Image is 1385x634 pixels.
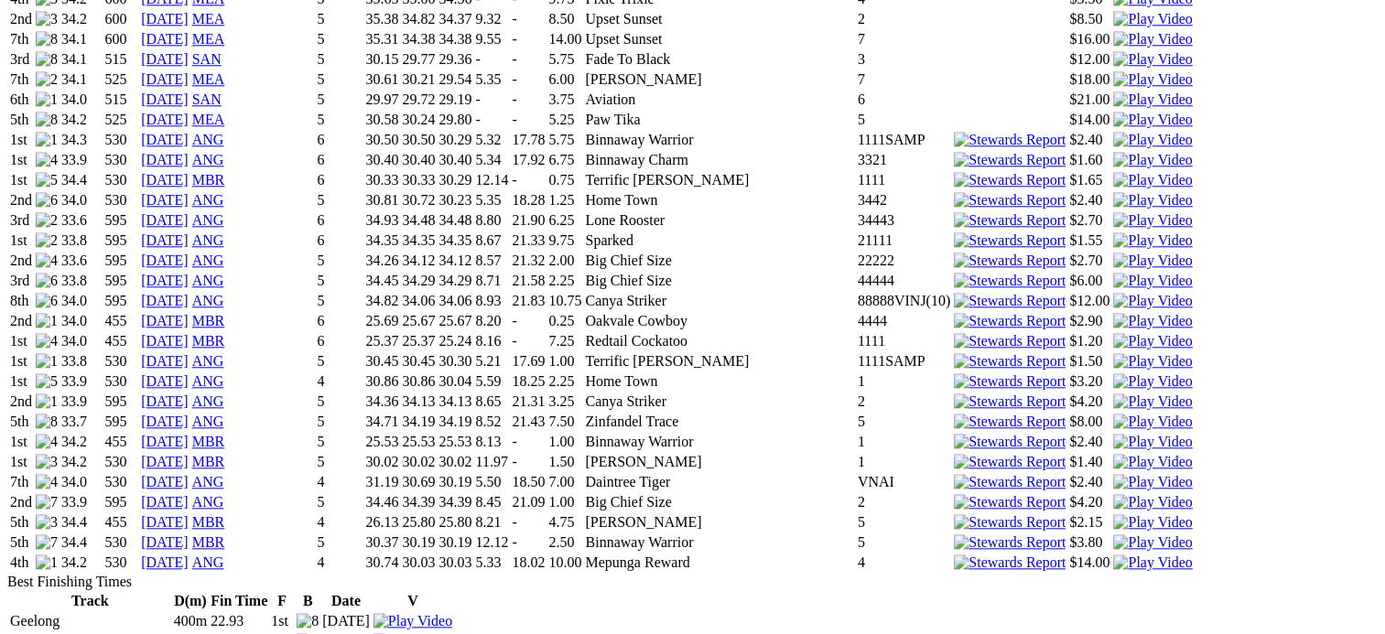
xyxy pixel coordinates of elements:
[474,70,509,89] td: 5.35
[141,172,189,188] a: [DATE]
[373,613,452,629] img: Play Video
[1113,172,1192,188] img: Play Video
[1113,333,1192,349] a: View replay
[36,514,58,531] img: 3
[364,50,399,69] td: 30.15
[141,293,189,308] a: [DATE]
[9,91,33,109] td: 6th
[857,151,951,169] td: 3321
[36,112,58,128] img: 8
[1113,373,1192,390] img: Play Video
[317,211,363,230] td: 6
[1113,31,1192,48] img: Play Video
[36,313,58,329] img: 1
[317,131,363,149] td: 6
[317,111,363,129] td: 5
[1113,152,1192,168] img: Play Video
[36,534,58,551] img: 7
[192,192,224,208] a: ANG
[1113,212,1192,228] a: View replay
[584,91,854,109] td: Aviation
[1113,554,1192,571] img: Play Video
[511,91,546,109] td: -
[954,192,1066,209] img: Stewards Report
[1113,494,1192,510] img: Play Video
[584,70,854,89] td: [PERSON_NAME]
[192,31,225,47] a: MEA
[317,10,363,28] td: 5
[317,151,363,169] td: 6
[1113,293,1192,309] img: Play Video
[511,30,546,48] td: -
[36,152,58,168] img: 4
[474,131,509,149] td: 5.32
[36,91,58,108] img: 1
[192,333,225,349] a: MBR
[511,70,546,89] td: -
[364,191,399,210] td: 30.81
[104,111,139,129] td: 525
[547,151,582,169] td: 6.75
[9,70,33,89] td: 7th
[438,131,472,149] td: 30.29
[141,253,189,268] a: [DATE]
[547,30,582,48] td: 14.00
[1113,253,1192,268] a: View replay
[1113,414,1192,429] a: View replay
[474,10,509,28] td: 9.32
[60,171,103,189] td: 34.4
[104,131,139,149] td: 530
[438,171,472,189] td: 30.29
[36,232,58,249] img: 2
[584,10,854,28] td: Upset Sunset
[584,151,854,169] td: Binnaway Charm
[954,273,1066,289] img: Stewards Report
[1113,91,1192,108] img: Play Video
[954,393,1066,410] img: Stewards Report
[36,333,58,349] img: 4
[192,132,224,147] a: ANG
[60,70,103,89] td: 34.1
[547,50,582,69] td: 5.75
[1068,151,1110,169] td: $1.60
[141,514,189,530] a: [DATE]
[192,273,224,288] a: ANG
[1113,132,1192,148] img: Play Video
[1068,191,1110,210] td: $2.40
[511,191,546,210] td: 18.28
[9,151,33,169] td: 1st
[1113,273,1192,288] a: View replay
[36,474,58,490] img: 4
[317,30,363,48] td: 5
[141,534,189,550] a: [DATE]
[1113,112,1192,128] img: Play Video
[60,211,103,230] td: 33.6
[36,11,58,27] img: 3
[1113,11,1192,27] img: Play Video
[547,191,582,210] td: 1.25
[474,91,509,109] td: -
[1113,31,1192,47] a: Watch Replay on Watchdog
[954,373,1066,390] img: Stewards Report
[192,434,225,449] a: MBR
[511,151,546,169] td: 17.92
[401,191,436,210] td: 30.72
[104,10,139,28] td: 600
[1113,212,1192,229] img: Play Video
[192,534,225,550] a: MBR
[438,70,472,89] td: 29.54
[1113,434,1192,450] img: Play Video
[1113,514,1192,530] a: View replay
[954,333,1066,349] img: Stewards Report
[141,152,189,167] a: [DATE]
[1113,393,1192,409] a: View replay
[36,454,58,470] img: 3
[401,131,436,149] td: 30.50
[438,151,472,169] td: 30.40
[474,151,509,169] td: 5.34
[857,50,951,69] td: 3
[401,30,436,48] td: 34.38
[60,131,103,149] td: 34.3
[104,171,139,189] td: 530
[857,191,951,210] td: 3442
